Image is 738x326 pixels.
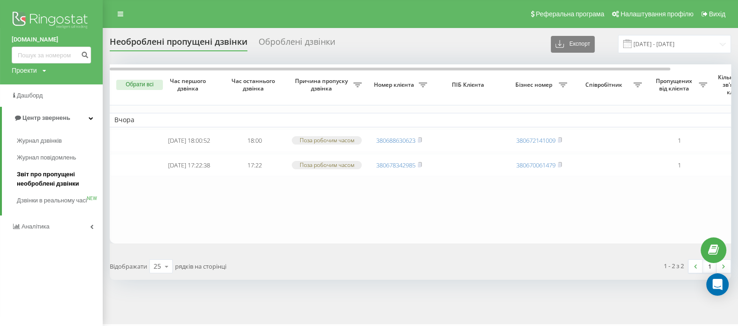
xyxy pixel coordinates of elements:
input: Пошук за номером [12,47,91,63]
div: 25 [154,262,161,271]
span: Дашборд [17,92,43,99]
a: Звіт про пропущені необроблені дзвінки [17,166,103,192]
span: Час останнього дзвінка [229,77,280,92]
a: Дзвінки в реальному часіNEW [17,192,103,209]
td: 17:22 [222,154,287,177]
span: Час першого дзвінка [164,77,214,92]
span: Центр звернень [22,114,70,121]
span: Звіт про пропущені необроблені дзвінки [17,170,98,188]
td: 18:00 [222,129,287,152]
button: Експорт [551,36,595,53]
div: 1 - 2 з 2 [664,261,684,271]
a: Журнал дзвінків [17,132,103,149]
a: 1 [703,260,717,273]
img: Ringostat logo [12,9,91,33]
span: Номер клієнта [371,81,419,89]
span: Журнал дзвінків [17,136,62,146]
span: Журнал повідомлень [17,153,76,162]
div: Необроблені пропущені дзвінки [110,37,247,51]
td: [DATE] 18:00:52 [156,129,222,152]
div: Поза робочим часом [292,161,362,169]
div: Оброблені дзвінки [259,37,335,51]
span: Дзвінки в реальному часі [17,196,87,205]
span: Аналiтика [21,223,49,230]
div: Поза робочим часом [292,136,362,144]
a: 380670061479 [516,161,555,169]
a: 380672141009 [516,136,555,145]
a: Центр звернень [2,107,103,129]
div: Проекти [12,66,37,75]
span: Відображати [110,262,147,271]
span: Реферальна програма [536,10,604,18]
span: Вихід [709,10,725,18]
span: Пропущених від клієнта [651,77,699,92]
button: Обрати всі [116,80,163,90]
a: Журнал повідомлень [17,149,103,166]
span: Налаштування профілю [620,10,693,18]
td: 1 [647,129,712,152]
a: 380678342985 [376,161,415,169]
span: ПІБ Клієнта [440,81,499,89]
td: [DATE] 17:22:38 [156,154,222,177]
div: Open Intercom Messenger [706,273,729,296]
span: Причина пропуску дзвінка [292,77,353,92]
a: [DOMAIN_NAME] [12,35,91,44]
td: 1 [647,154,712,177]
span: Бізнес номер [511,81,559,89]
span: Співробітник [576,81,633,89]
span: рядків на сторінці [175,262,226,271]
a: 380688630623 [376,136,415,145]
